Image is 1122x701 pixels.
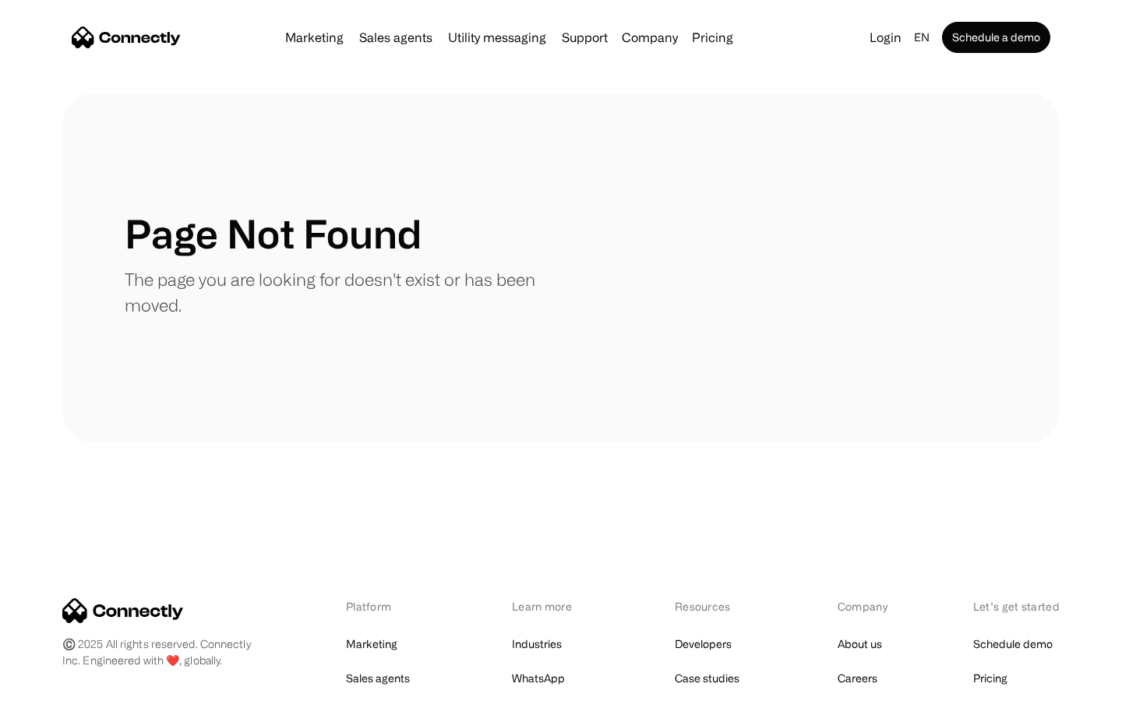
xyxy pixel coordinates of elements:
[973,668,1007,689] a: Pricing
[617,26,683,48] div: Company
[675,668,739,689] a: Case studies
[675,598,757,615] div: Resources
[512,668,565,689] a: WhatsApp
[346,633,397,655] a: Marketing
[346,598,431,615] div: Platform
[942,22,1050,53] a: Schedule a demo
[686,31,739,44] a: Pricing
[125,210,422,257] h1: Page Not Found
[914,26,930,48] div: en
[16,672,93,696] aside: Language selected: English
[279,31,350,44] a: Marketing
[125,266,561,318] p: The page you are looking for doesn't exist or has been moved.
[512,633,562,655] a: Industries
[346,668,410,689] a: Sales agents
[622,26,678,48] div: Company
[838,668,877,689] a: Careers
[973,598,1060,615] div: Let’s get started
[556,31,614,44] a: Support
[31,674,93,696] ul: Language list
[675,633,732,655] a: Developers
[973,633,1053,655] a: Schedule demo
[72,26,181,49] a: home
[838,633,882,655] a: About us
[512,598,594,615] div: Learn more
[863,26,908,48] a: Login
[838,598,892,615] div: Company
[908,26,939,48] div: en
[442,31,552,44] a: Utility messaging
[353,31,439,44] a: Sales agents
